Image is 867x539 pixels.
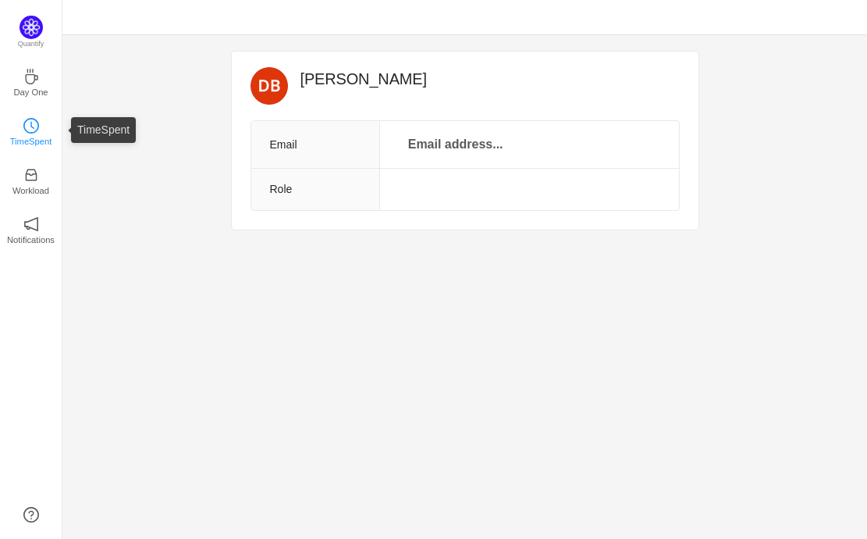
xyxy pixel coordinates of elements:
[23,221,39,237] a: icon: notificationNotifications
[7,233,55,247] p: Notifications
[251,169,380,211] th: Role
[23,216,39,232] i: icon: notification
[20,16,43,39] img: Quantify
[23,507,39,523] a: icon: question-circle
[23,118,39,134] i: icon: clock-circle
[10,134,52,148] p: TimeSpent
[12,184,49,198] p: Workload
[251,121,380,169] th: Email
[23,167,39,183] i: icon: inbox
[300,67,680,91] h2: [PERSON_NAME]
[13,85,48,99] p: Day One
[23,69,39,84] i: icon: coffee
[18,39,44,50] p: Quantify
[23,123,39,138] a: icon: clock-circleTimeSpent
[399,134,513,155] p: Email address...
[251,67,288,105] img: DB
[23,172,39,187] a: icon: inboxWorkload
[23,73,39,89] a: icon: coffeeDay One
